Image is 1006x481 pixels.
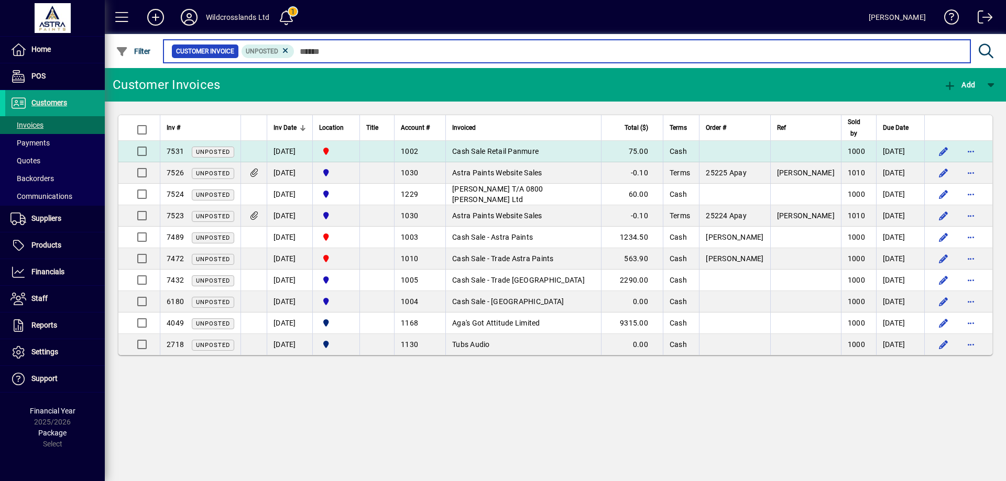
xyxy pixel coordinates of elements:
[876,141,924,162] td: [DATE]
[670,233,687,241] span: Cash
[196,149,230,155] span: Unposted
[883,122,918,133] div: Due Date
[706,169,747,177] span: 25225 Apay
[452,233,533,241] span: Cash Sale - Astra Paints
[452,340,490,349] span: Tubs Audio
[848,211,865,220] span: 1010
[452,185,543,204] span: [PERSON_NAME] T/A 0800 [PERSON_NAME] Ltd
[10,156,40,165] span: Quotes
[452,147,539,155] span: Cash Sale Retail Panmure
[196,320,230,327] span: Unposted
[139,8,172,27] button: Add
[963,186,979,203] button: More options
[935,229,952,245] button: Edit
[963,336,979,353] button: More options
[452,319,540,327] span: Aga's Got Attitude Limited
[935,293,952,310] button: Edit
[670,211,690,220] span: Terms
[267,184,312,205] td: [DATE]
[167,319,184,327] span: 4049
[5,339,105,365] a: Settings
[31,98,67,107] span: Customers
[196,234,230,241] span: Unposted
[319,167,353,178] span: Christchurch
[172,8,206,27] button: Profile
[608,122,658,133] div: Total ($)
[246,48,278,55] span: Unposted
[366,122,388,133] div: Title
[935,272,952,288] button: Edit
[274,122,306,133] div: Inv Date
[876,291,924,312] td: [DATE]
[319,296,353,307] span: Christchurch
[601,291,663,312] td: 0.00
[242,44,294,58] mat-chip: Customer Invoice Status: Unposted
[935,143,952,160] button: Edit
[113,76,220,93] div: Customer Invoices
[848,254,865,263] span: 1000
[206,9,269,26] div: Wildcrosslands Ltd
[176,46,234,57] span: Customer Invoice
[366,122,378,133] span: Title
[319,231,353,243] span: Onehunga
[452,297,564,306] span: Cash Sale - [GEOGRAPHIC_DATA]
[848,116,870,139] div: Sold by
[401,211,418,220] span: 1030
[670,319,687,327] span: Cash
[319,122,353,133] div: Location
[970,2,993,36] a: Logout
[267,248,312,270] td: [DATE]
[876,227,924,248] td: [DATE]
[319,274,353,286] span: Christchurch
[31,374,58,383] span: Support
[167,122,234,133] div: Inv #
[625,122,648,133] span: Total ($)
[963,207,979,224] button: More options
[116,47,151,55] span: Filter
[963,164,979,181] button: More options
[196,256,230,263] span: Unposted
[267,270,312,291] td: [DATE]
[848,169,865,177] span: 1010
[5,366,105,392] a: Support
[706,122,726,133] span: Order #
[944,81,975,89] span: Add
[319,253,353,264] span: Onehunga
[10,192,72,200] span: Communications
[196,213,230,220] span: Unposted
[848,319,865,327] span: 1000
[319,188,353,200] span: Christchurch
[5,134,105,152] a: Payments
[670,122,687,133] span: Terms
[38,429,67,437] span: Package
[941,75,978,94] button: Add
[876,184,924,205] td: [DATE]
[670,190,687,198] span: Cash
[401,190,418,198] span: 1229
[319,210,353,221] span: Christchurch
[167,276,184,284] span: 7432
[5,312,105,339] a: Reports
[5,286,105,312] a: Staff
[319,317,353,329] span: Panmure
[876,205,924,227] td: [DATE]
[267,205,312,227] td: [DATE]
[670,169,690,177] span: Terms
[452,122,476,133] span: Invoiced
[963,315,979,331] button: More options
[452,122,595,133] div: Invoiced
[452,254,554,263] span: Cash Sale - Trade Astra Paints
[167,233,184,241] span: 7489
[963,272,979,288] button: More options
[876,162,924,184] td: [DATE]
[31,267,64,276] span: Financials
[935,250,952,267] button: Edit
[401,297,418,306] span: 1004
[601,227,663,248] td: 1234.50
[401,233,418,241] span: 1003
[601,248,663,270] td: 563.90
[267,141,312,162] td: [DATE]
[706,233,763,241] span: [PERSON_NAME]
[167,340,184,349] span: 2718
[196,299,230,306] span: Unposted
